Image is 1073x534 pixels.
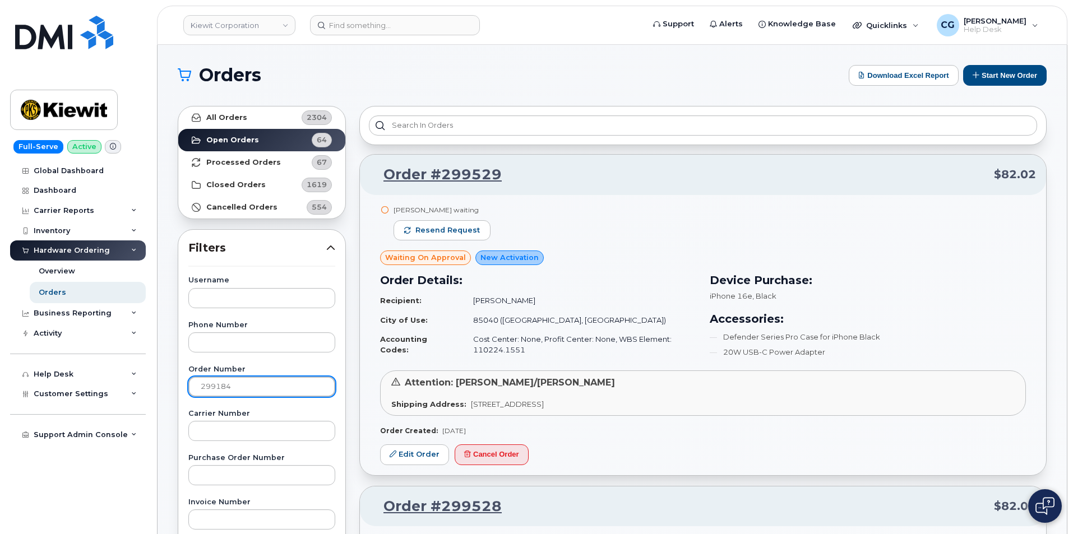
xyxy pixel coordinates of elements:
h3: Accessories: [710,310,1026,327]
a: Order #299528 [370,496,502,517]
span: 2304 [307,112,327,123]
button: Cancel Order [455,444,529,465]
span: [DATE] [442,426,466,435]
label: Order Number [188,366,335,373]
li: Defender Series Pro Case for iPhone Black [710,332,1026,342]
span: iPhone 16e [710,291,752,300]
label: Invoice Number [188,499,335,506]
button: Resend request [394,220,491,240]
strong: Closed Orders [206,180,266,189]
strong: Accounting Codes: [380,335,427,354]
span: 554 [312,202,327,212]
strong: All Orders [206,113,247,122]
input: Search in orders [369,115,1037,136]
strong: City of Use: [380,315,428,324]
a: All Orders2304 [178,106,345,129]
span: 67 [317,157,327,168]
a: Open Orders64 [178,129,345,151]
label: Phone Number [188,322,335,329]
a: Processed Orders67 [178,151,345,174]
label: Purchase Order Number [188,454,335,462]
span: New Activation [480,252,539,263]
strong: Order Created: [380,426,438,435]
strong: Cancelled Orders [206,203,277,212]
span: [STREET_ADDRESS] [471,400,544,408]
span: Resend request [415,225,480,235]
a: Order #299529 [370,165,502,185]
strong: Shipping Address: [391,400,466,408]
label: Username [188,277,335,284]
a: Cancelled Orders554 [178,196,345,219]
li: 20W USB-C Power Adapter [710,347,1026,357]
span: 64 [317,134,327,145]
td: [PERSON_NAME] [463,291,696,310]
span: $82.02 [994,166,1036,183]
span: Orders [199,67,261,83]
td: 85040 ([GEOGRAPHIC_DATA], [GEOGRAPHIC_DATA]) [463,310,696,330]
label: Carrier Number [188,410,335,417]
strong: Recipient: [380,296,422,305]
a: Closed Orders1619 [178,174,345,196]
button: Download Excel Report [849,65,959,86]
img: Open chat [1035,497,1054,515]
span: , Black [752,291,776,300]
td: Cost Center: None, Profit Center: None, WBS Element: 110224.1551 [463,329,696,359]
strong: Open Orders [206,136,259,145]
strong: Processed Orders [206,158,281,167]
span: Filters [188,240,326,256]
h3: Device Purchase: [710,272,1026,289]
span: Waiting On Approval [385,252,466,263]
button: Start New Order [963,65,1047,86]
span: $82.02 [994,498,1036,514]
span: Attention: [PERSON_NAME]/[PERSON_NAME] [405,377,615,388]
h3: Order Details: [380,272,696,289]
span: 1619 [307,179,327,190]
div: [PERSON_NAME] waiting [394,205,491,215]
a: Edit Order [380,444,449,465]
